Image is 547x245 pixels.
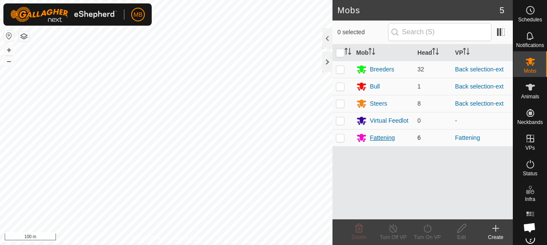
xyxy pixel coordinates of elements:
[525,197,535,202] span: Infra
[418,66,424,73] span: 32
[338,28,388,37] span: 0 selected
[455,83,504,90] a: Back selection-ext
[418,83,421,90] span: 1
[19,31,29,41] button: Map Layers
[4,31,14,41] button: Reset Map
[455,100,504,107] a: Back selection-ext
[452,112,513,129] td: -
[352,234,367,240] span: Delete
[523,171,537,176] span: Status
[174,234,200,242] a: Contact Us
[388,23,491,41] input: Search (S)
[10,7,117,22] img: Gallagher Logo
[418,100,421,107] span: 8
[410,233,444,241] div: Turn On VP
[500,4,504,17] span: 5
[432,49,439,56] p-sorticon: Activate to sort
[444,233,479,241] div: Edit
[4,45,14,55] button: +
[518,17,542,22] span: Schedules
[521,94,539,99] span: Animals
[418,117,421,124] span: 0
[518,216,541,239] div: Open chat
[353,44,414,61] th: Mob
[370,133,395,142] div: Fattening
[370,65,394,74] div: Breeders
[368,49,375,56] p-sorticon: Activate to sort
[132,234,165,242] a: Privacy Policy
[370,99,387,108] div: Steers
[344,49,351,56] p-sorticon: Activate to sort
[455,66,504,73] a: Back selection-ext
[4,56,14,66] button: –
[370,82,380,91] div: Bull
[479,233,513,241] div: Create
[455,134,480,141] a: Fattening
[463,49,470,56] p-sorticon: Activate to sort
[414,44,452,61] th: Head
[418,134,421,141] span: 6
[134,10,143,19] span: MB
[524,68,536,74] span: Mobs
[516,43,544,48] span: Notifications
[452,44,513,61] th: VP
[520,222,541,227] span: Heatmap
[338,5,500,15] h2: Mobs
[370,116,409,125] div: Virtual Feedlot
[517,120,543,125] span: Neckbands
[525,145,535,151] span: VPs
[376,233,410,241] div: Turn Off VP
